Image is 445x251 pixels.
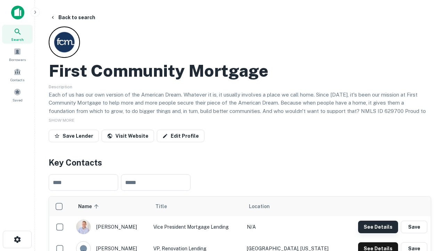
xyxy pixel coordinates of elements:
[49,118,74,123] span: SHOW MORE
[2,25,33,44] a: Search
[2,65,33,84] a: Contacts
[11,37,24,42] span: Search
[78,202,101,211] span: Name
[49,84,72,89] span: Description
[47,11,98,24] button: Back to search
[49,156,431,169] h4: Key Contacts
[358,221,398,233] button: See Details
[9,57,26,62] span: Borrowers
[410,173,445,206] iframe: Chat Widget
[155,202,176,211] span: Title
[49,130,99,142] button: Save Lender
[49,61,268,81] h2: First Community Mortgage
[249,202,270,211] span: Location
[11,6,24,20] img: capitalize-icon.png
[243,197,344,216] th: Location
[76,220,146,234] div: [PERSON_NAME]
[157,130,204,142] a: Edit Profile
[13,97,23,103] span: Saved
[150,216,243,238] td: Vice President Mortgage Lending
[49,91,431,123] p: Each of us has our own version of the American Dream. Whatever it is, it usually involves a place...
[10,77,24,83] span: Contacts
[401,221,427,233] button: Save
[243,216,344,238] td: N/A
[76,220,90,234] img: 1520878720083
[2,45,33,64] a: Borrowers
[102,130,154,142] a: Visit Website
[2,85,33,104] a: Saved
[73,197,150,216] th: Name
[150,197,243,216] th: Title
